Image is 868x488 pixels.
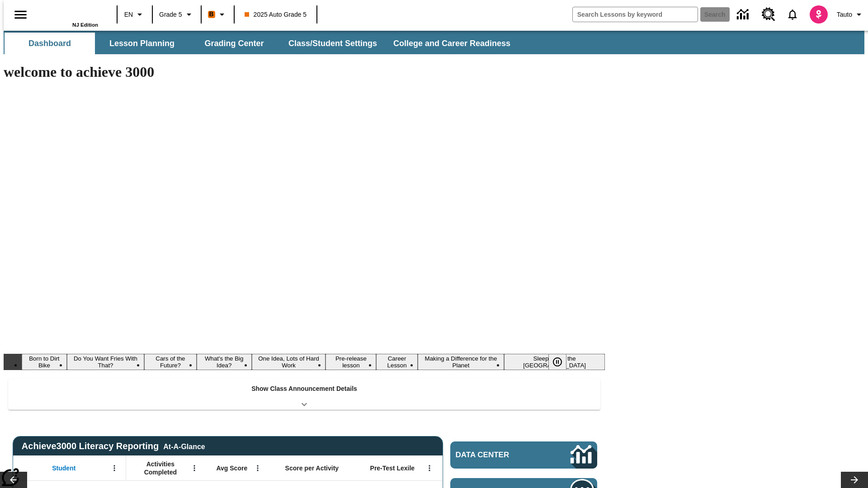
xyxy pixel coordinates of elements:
button: Open Menu [251,461,264,475]
button: Lesson Planning [97,33,187,54]
span: 2025 Auto Grade 5 [245,10,307,19]
button: Dashboard [5,33,95,54]
a: Notifications [781,3,804,26]
span: Pre-Test Lexile [370,464,415,472]
button: Open Menu [423,461,436,475]
button: Lesson carousel, Next [841,472,868,488]
span: Avg Score [216,464,247,472]
img: avatar image [810,5,828,23]
button: Slide 3 Cars of the Future? [144,354,196,370]
button: Slide 7 Career Lesson [376,354,417,370]
button: Slide 4 What's the Big Idea? [197,354,252,370]
button: Grade: Grade 5, Select a grade [156,6,198,23]
a: Data Center [450,441,597,469]
button: Slide 1 Born to Dirt Bike [22,354,67,370]
span: NJ Edition [72,22,98,28]
div: SubNavbar [4,33,519,54]
button: Open Menu [108,461,121,475]
input: search field [573,7,698,22]
button: Open side menu [7,1,34,28]
span: EN [124,10,133,19]
button: Class/Student Settings [281,33,384,54]
button: Slide 9 Sleepless in the Animal Kingdom [504,354,605,370]
div: SubNavbar [4,31,864,54]
button: College and Career Readiness [386,33,518,54]
div: Pause [548,354,576,370]
a: Data Center [731,2,756,27]
span: Activities Completed [131,460,190,476]
div: At-A-Glance [163,441,205,451]
button: Boost Class color is orange. Change class color [204,6,231,23]
span: Score per Activity [285,464,339,472]
button: Language: EN, Select a language [120,6,149,23]
div: Home [39,3,98,28]
button: Pause [548,354,566,370]
span: Achieve3000 Literacy Reporting [22,441,205,451]
span: Tauto [837,10,852,19]
a: Resource Center, Will open in new tab [756,2,781,27]
h1: welcome to achieve 3000 [4,64,605,80]
a: Home [39,4,98,22]
div: Show Class Announcement Details [8,379,600,410]
button: Profile/Settings [833,6,868,23]
button: Slide 6 Pre-release lesson [325,354,376,370]
button: Slide 5 One Idea, Lots of Hard Work [252,354,326,370]
button: Slide 2 Do You Want Fries With That? [67,354,145,370]
button: Select a new avatar [804,3,833,26]
span: Grade 5 [159,10,182,19]
button: Open Menu [188,461,201,475]
button: Slide 8 Making a Difference for the Planet [418,354,505,370]
p: Show Class Announcement Details [251,384,357,394]
button: Grading Center [189,33,279,54]
span: Student [52,464,75,472]
span: B [209,9,214,20]
span: Data Center [456,450,540,460]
